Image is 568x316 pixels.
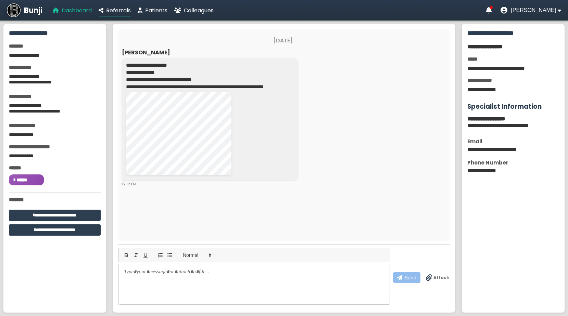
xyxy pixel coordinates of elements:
button: underline [141,251,150,259]
button: italic [131,251,141,259]
button: bold [122,251,131,259]
span: Referrals [106,6,131,14]
button: list: bullet [165,251,175,259]
span: Send [404,275,416,280]
button: list: ordered [155,251,165,259]
div: [PERSON_NAME] [122,48,444,57]
div: Phone Number [467,159,559,167]
a: Notifications [486,7,492,14]
a: Bunji [7,3,42,17]
a: Patients [138,6,167,15]
a: Colleagues [174,6,214,15]
div: [DATE] [122,36,444,45]
label: Drag & drop files anywhere to attach [426,274,450,281]
img: Bunji Dental Referral Management [7,3,21,17]
span: 12:12 PM [122,181,137,187]
a: Dashboard [53,6,92,15]
span: Patients [145,6,167,14]
a: Referrals [99,6,131,15]
span: Attach [433,275,450,281]
button: Send [393,272,420,283]
button: User menu [501,7,561,14]
h3: Specialist Information [467,102,559,111]
span: Bunji [24,5,42,16]
span: Colleagues [184,6,214,14]
span: Dashboard [62,6,92,14]
div: Email [467,137,559,145]
span: [PERSON_NAME] [511,7,556,13]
